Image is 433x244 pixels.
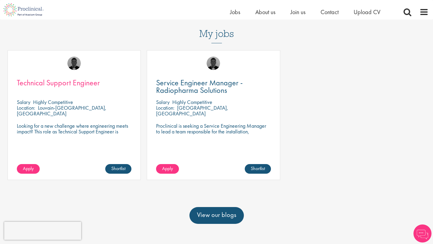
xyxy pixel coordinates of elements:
img: Tom Stables [67,56,81,70]
p: Highly Competitive [33,99,73,105]
img: Tom Stables [207,56,220,70]
span: Location: [156,104,174,111]
a: Technical Support Engineer [17,79,131,87]
span: Location: [17,104,35,111]
p: Highly Competitive [172,99,212,105]
span: Technical Support Engineer [17,78,100,88]
a: About us [255,8,275,16]
a: Jobs [230,8,240,16]
a: View our blogs [189,207,244,224]
a: Apply [17,164,40,174]
span: Apply [162,165,173,172]
iframe: reCAPTCHA [4,222,81,240]
a: Apply [156,164,179,174]
p: Looking for a new challenge where engineering meets impact? This role as Technical Support Engine... [17,123,131,140]
span: Salary [17,99,30,105]
a: Shortlist [245,164,271,174]
img: Chatbot [413,224,431,242]
a: Upload CV [354,8,380,16]
a: Join us [290,8,306,16]
span: Salary [156,99,170,105]
span: Apply [23,165,34,172]
a: Shortlist [105,164,131,174]
span: Service Engineer Manager - Radiopharma Solutions [156,78,243,95]
p: Proclinical is seeking a Service Engineering Manager to lead a team responsible for the installat... [156,123,271,146]
a: Service Engineer Manager - Radiopharma Solutions [156,79,271,94]
a: Contact [321,8,339,16]
p: [GEOGRAPHIC_DATA], [GEOGRAPHIC_DATA] [156,104,228,117]
p: Louvain-[GEOGRAPHIC_DATA], [GEOGRAPHIC_DATA] [17,104,106,117]
h3: My jobs [5,29,428,39]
